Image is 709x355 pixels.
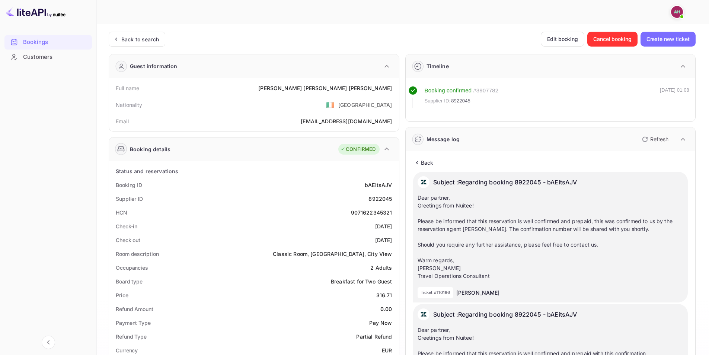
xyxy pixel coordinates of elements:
[370,264,392,272] div: 2 Adults
[380,305,392,313] div: 0.00
[116,195,143,203] div: Supplier ID
[356,333,392,340] div: Partial Refund
[116,333,147,340] div: Refund Type
[421,159,434,167] p: Back
[418,264,684,280] p: [PERSON_NAME] Travel Operations Consultant
[473,86,498,95] div: # 3907782
[451,97,470,105] span: 8922045
[116,222,137,230] div: Check-in
[23,38,88,47] div: Bookings
[4,50,92,64] a: Customers
[116,181,142,189] div: Booking ID
[433,176,577,188] p: Subject : Regarding booking 8922045 - bAEitsAJV
[671,6,683,18] img: Asmaa Hajji
[116,117,129,125] div: Email
[368,195,392,203] div: 8922045
[382,346,392,354] div: EUR
[130,62,178,70] div: Guest information
[427,135,460,143] div: Message log
[121,35,159,43] div: Back to search
[116,305,153,313] div: Refund Amount
[338,101,392,109] div: [GEOGRAPHIC_DATA]
[421,289,450,296] p: Ticket #110196
[427,62,449,70] div: Timeline
[116,250,159,258] div: Room description
[418,308,429,320] img: AwvSTEc2VUhQAAAAAElFTkSuQmCC
[425,86,472,95] div: Booking confirmed
[650,135,668,143] p: Refresh
[116,278,143,285] div: Board type
[418,176,429,188] img: AwvSTEc2VUhQAAAAAElFTkSuQmCC
[116,291,128,299] div: Price
[4,35,92,50] div: Bookings
[587,32,638,47] button: Cancel booking
[638,133,671,145] button: Refresh
[116,236,140,244] div: Check out
[641,32,696,47] button: Create new ticket
[331,278,392,285] div: Breakfast for Two Guest
[433,308,577,320] p: Subject : Regarding booking 8922045 - bAEitsAJV
[365,181,392,189] div: bAEitsAJV
[425,97,451,105] span: Supplier ID:
[301,117,392,125] div: [EMAIL_ADDRESS][DOMAIN_NAME]
[116,346,138,354] div: Currency
[376,291,392,299] div: 316.71
[130,145,170,153] div: Booking details
[660,86,689,108] div: [DATE] 01:08
[369,319,392,327] div: Pay Now
[273,250,392,258] div: Classic Room, [GEOGRAPHIC_DATA], City View
[456,289,500,297] p: [PERSON_NAME]
[258,84,392,92] div: [PERSON_NAME] [PERSON_NAME] [PERSON_NAME]
[375,222,392,230] div: [DATE]
[116,209,127,216] div: HCN
[116,101,143,109] div: Nationality
[541,32,584,47] button: Edit booking
[42,336,55,349] button: Collapse navigation
[116,84,139,92] div: Full name
[116,264,148,272] div: Occupancies
[340,146,376,153] div: CONFIRMED
[351,209,392,216] div: 9071622345321
[116,319,151,327] div: Payment Type
[6,6,66,18] img: LiteAPI logo
[116,167,178,175] div: Status and reservations
[4,35,92,49] a: Bookings
[418,194,684,280] div: Dear partner, Greetings from Nuitee! Please be informed that this reservation is well confirmed a...
[375,236,392,244] div: [DATE]
[23,53,88,61] div: Customers
[326,98,335,111] span: United States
